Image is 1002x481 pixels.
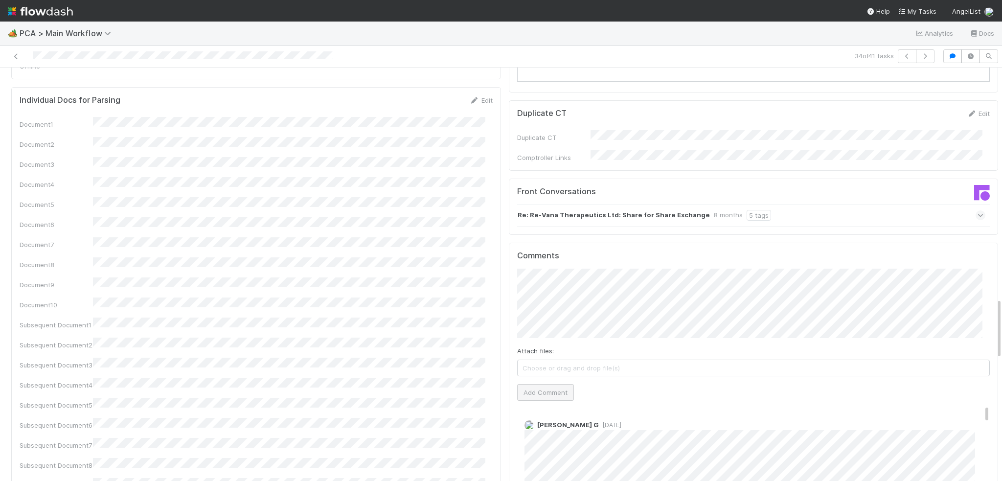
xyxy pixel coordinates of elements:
[517,153,591,162] div: Comptroller Links
[20,95,120,105] h5: Individual Docs for Parsing
[967,110,990,117] a: Edit
[517,109,567,118] h5: Duplicate CT
[974,185,990,201] img: front-logo-b4b721b83371efbadf0a.svg
[517,346,554,356] label: Attach files:
[952,7,980,15] span: AngelList
[969,27,994,39] a: Docs
[866,6,890,16] div: Help
[8,3,73,20] img: logo-inverted-e16ddd16eac7371096b0.svg
[20,320,93,330] div: Subsequent Document1
[20,220,93,229] div: Document6
[599,421,621,429] span: [DATE]
[898,6,936,16] a: My Tasks
[747,210,771,221] div: 5 tags
[20,460,93,470] div: Subsequent Document8
[20,300,93,310] div: Document10
[524,420,534,430] img: avatar_b4f748d8-b256-44d5-97f3-a1bca153c561.png
[8,29,18,37] span: 🏕️
[898,7,936,15] span: My Tasks
[20,420,93,430] div: Subsequent Document6
[517,133,591,142] div: Duplicate CT
[517,187,746,197] h5: Front Conversations
[517,384,574,401] button: Add Comment
[20,360,93,370] div: Subsequent Document3
[20,280,93,290] div: Document9
[537,421,599,429] span: [PERSON_NAME] G
[20,160,93,169] div: Document3
[20,180,93,189] div: Document4
[20,260,93,270] div: Document8
[20,200,93,209] div: Document5
[20,380,93,390] div: Subsequent Document4
[20,240,93,250] div: Document7
[20,400,93,410] div: Subsequent Document5
[20,28,116,38] span: PCA > Main Workflow
[518,360,990,376] span: Choose or drag and drop file(s)
[20,440,93,450] div: Subsequent Document7
[517,251,990,261] h5: Comments
[855,51,894,61] span: 34 of 41 tasks
[20,340,93,350] div: Subsequent Document2
[20,139,93,149] div: Document2
[20,119,93,129] div: Document1
[518,210,710,221] strong: Re: Re-Vana Therapeutics Ltd: Share for Share Exchange
[714,210,743,221] div: 8 months
[470,96,493,104] a: Edit
[915,27,954,39] a: Analytics
[984,7,994,17] img: avatar_e5ec2f5b-afc7-4357-8cf1-2139873d70b1.png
